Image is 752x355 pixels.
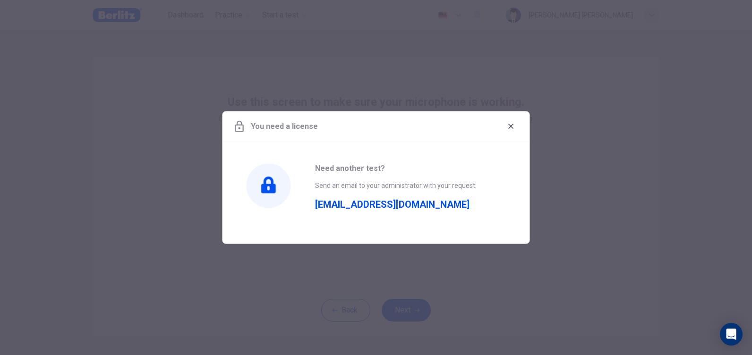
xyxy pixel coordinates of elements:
div: Open Intercom Messenger [720,323,743,346]
span: You need a license [251,121,318,132]
a: [EMAIL_ADDRESS][DOMAIN_NAME] [315,197,477,212]
span: Send an email to your administrator with your request: [315,182,477,189]
span: Need another test? [315,163,477,174]
span: [EMAIL_ADDRESS][DOMAIN_NAME] [315,191,470,210]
